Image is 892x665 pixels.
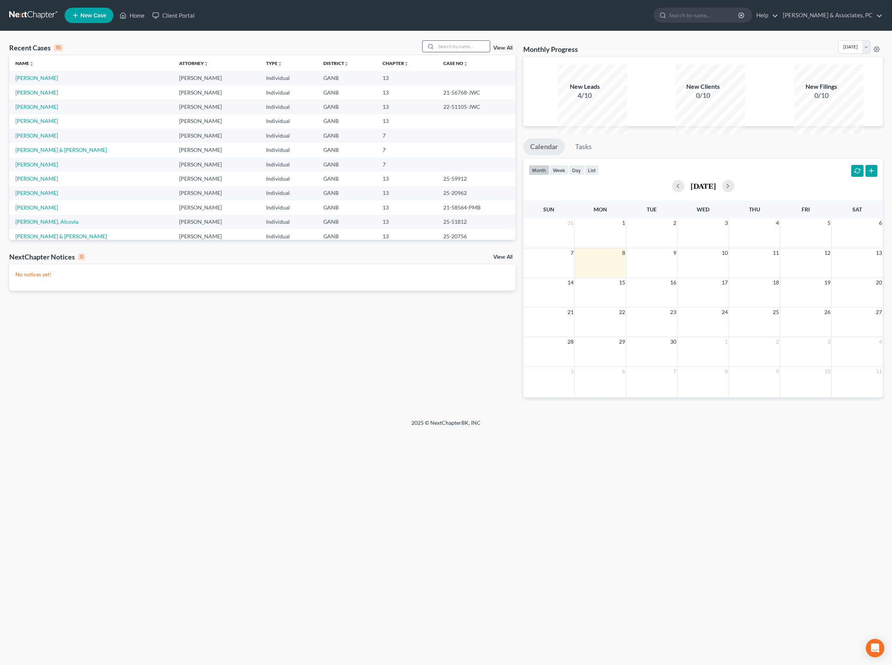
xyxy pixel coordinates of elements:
td: GANB [317,186,377,200]
td: [PERSON_NAME] [173,100,260,114]
span: 10 [721,248,729,258]
a: Home [116,8,148,22]
span: 14 [567,278,574,287]
td: [PERSON_NAME] [173,157,260,171]
span: Wed [697,206,709,213]
span: 16 [669,278,677,287]
td: 13 [376,215,437,229]
span: 23 [669,308,677,317]
td: GANB [317,143,377,157]
td: Individual [260,229,317,243]
td: 7 [376,143,437,157]
td: Individual [260,128,317,143]
span: Tue [647,206,657,213]
td: 22-51105-JWC [437,100,516,114]
h3: Monthly Progress [523,45,578,54]
span: 25 [772,308,780,317]
a: View All [493,254,513,260]
div: 15 [54,44,63,51]
i: unfold_more [404,62,409,66]
a: Nameunfold_more [15,60,34,66]
span: 9 [775,367,780,376]
td: 13 [376,171,437,186]
td: [PERSON_NAME] [173,229,260,243]
a: Help [752,8,778,22]
span: 18 [772,278,780,287]
td: GANB [317,85,377,100]
span: 12 [824,248,831,258]
td: 25-20962 [437,186,516,200]
a: [PERSON_NAME] [15,204,58,211]
a: [PERSON_NAME] [15,190,58,196]
td: [PERSON_NAME] [173,215,260,229]
span: 20 [875,278,883,287]
span: 4 [878,337,883,346]
div: New Clients [676,82,730,91]
h2: [DATE] [691,182,716,190]
a: [PERSON_NAME] & [PERSON_NAME] [15,233,107,239]
a: Districtunfold_more [323,60,349,66]
td: 21-58564-PMB [437,200,516,214]
div: 0/10 [676,91,730,101]
span: 6 [621,367,626,376]
span: New Case [80,13,106,18]
td: 13 [376,100,437,114]
div: NextChapter Notices [9,252,85,261]
a: [PERSON_NAME] [15,89,58,96]
td: 25-20756 [437,229,516,243]
span: Sat [852,206,862,213]
span: 2 [775,337,780,346]
span: 21 [567,308,574,317]
i: unfold_more [204,62,208,66]
td: Individual [260,100,317,114]
button: day [569,165,584,175]
div: 0 [78,253,85,260]
a: Case Nounfold_more [443,60,468,66]
button: week [549,165,569,175]
a: [PERSON_NAME] [15,103,58,110]
a: [PERSON_NAME] & [PERSON_NAME] [15,146,107,153]
td: [PERSON_NAME] [173,186,260,200]
a: [PERSON_NAME] [15,175,58,182]
span: 24 [721,308,729,317]
span: 30 [669,337,677,346]
span: 27 [875,308,883,317]
td: Individual [260,143,317,157]
td: GANB [317,157,377,171]
span: 31 [567,218,574,228]
td: GANB [317,128,377,143]
div: 2025 © NextChapterBK, INC [227,419,665,433]
span: 26 [824,308,831,317]
td: Individual [260,114,317,128]
td: 13 [376,114,437,128]
span: 17 [721,278,729,287]
span: 7 [570,248,574,258]
i: unfold_more [344,62,349,66]
td: [PERSON_NAME] [173,85,260,100]
a: Attorneyunfold_more [179,60,208,66]
a: [PERSON_NAME] & Associates, PC [779,8,882,22]
td: GANB [317,229,377,243]
td: [PERSON_NAME] [173,114,260,128]
a: Chapterunfold_more [383,60,409,66]
a: Tasks [568,138,599,155]
a: Calendar [523,138,565,155]
span: 11 [875,367,883,376]
span: 3 [827,337,831,346]
a: [PERSON_NAME] [15,132,58,139]
span: 4 [775,218,780,228]
div: New Leads [558,82,612,91]
td: GANB [317,215,377,229]
td: Individual [260,71,317,85]
a: Typeunfold_more [266,60,282,66]
input: Search by name... [669,8,739,22]
td: Individual [260,200,317,214]
a: [PERSON_NAME] [15,75,58,81]
div: Recent Cases [9,43,63,52]
td: 21-56768-JWC [437,85,516,100]
td: Individual [260,215,317,229]
td: [PERSON_NAME] [173,128,260,143]
span: Thu [749,206,760,213]
span: Sun [543,206,554,213]
span: 22 [618,308,626,317]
